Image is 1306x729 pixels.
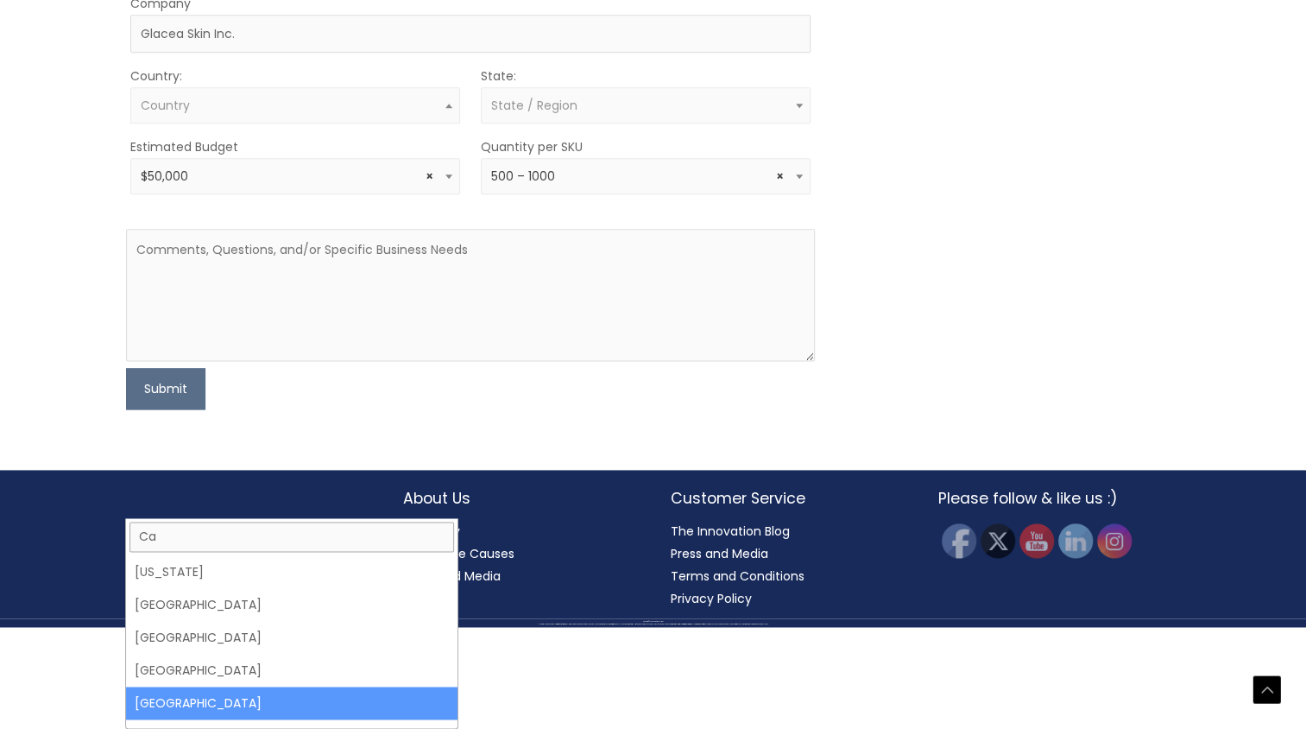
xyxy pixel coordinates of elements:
[130,15,811,53] input: Company Name
[30,624,1276,625] div: All material on this Website, including design, text, images, logos and sounds, are owned by Cosm...
[491,168,801,185] span: 500 – 1000
[481,158,811,194] span: 500 – 1000
[481,138,583,155] label: Quantity per SKU
[126,555,457,588] li: [US_STATE]
[938,487,1171,510] h2: Please follow & like us :)
[671,487,904,510] h2: Customer Service
[30,621,1276,623] div: Copyright © 2025
[671,545,768,562] a: Press and Media
[481,67,516,85] label: State:
[130,67,182,85] label: Country:
[671,590,752,607] a: Privacy Policy
[126,368,205,409] button: Submit
[126,687,457,719] li: [GEOGRAPHIC_DATA]
[981,523,1015,558] img: Twitter
[141,168,451,185] span: $50,000
[130,158,460,194] span: $50,000
[671,523,790,540] a: The Innovation Blog
[671,567,804,585] a: Terms and Conditions
[141,97,190,114] span: Country
[653,621,664,622] span: Cosmetic Solutions
[671,520,904,610] nav: Customer Service
[426,168,433,185] span: ×
[126,654,457,687] li: [GEOGRAPHIC_DATA]
[130,138,238,155] label: Estimated Budget
[942,523,976,558] img: Facebook
[126,588,457,621] li: [GEOGRAPHIC_DATA]
[491,97,577,114] span: State / Region
[775,168,783,185] span: ×
[126,621,457,654] li: [GEOGRAPHIC_DATA]
[403,520,636,587] nav: About Us
[403,487,636,510] h2: About Us
[403,545,514,562] a: Charitable Causes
